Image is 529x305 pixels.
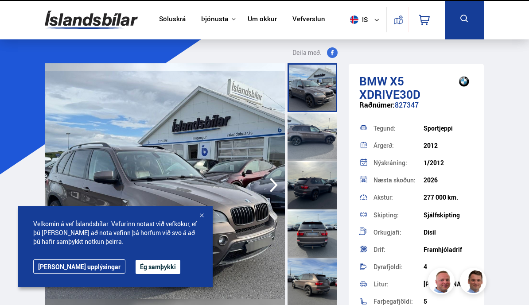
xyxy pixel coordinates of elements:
div: Dísil [424,229,474,236]
div: 2012 [424,142,474,149]
div: 1/2012 [424,159,474,166]
a: Um okkur [248,15,277,24]
img: svg+xml;base64,PHN2ZyB4bWxucz0iaHR0cDovL3d3dy53My5vcmcvMjAwMC9zdmciIHdpZHRoPSI1MTIiIGhlaWdodD0iNT... [350,15,358,24]
div: 4 [424,263,474,270]
div: Nýskráning: [373,160,424,166]
img: FbJEzSuNWCJXmdc-.webp [461,269,488,296]
button: is [346,7,386,33]
span: is [346,15,369,24]
div: [PERSON_NAME] [424,281,474,288]
div: Drif: [373,247,424,253]
img: G0Ugv5HjCgRt.svg [45,5,138,34]
div: Næsta skoðun: [373,177,424,183]
div: Akstur: [373,194,424,201]
img: siFngHWaQ9KaOqBr.png [429,269,456,296]
div: Tegund: [373,125,424,131]
div: Skipting: [373,212,424,218]
a: Vefverslun [292,15,325,24]
div: 2026 [424,177,474,184]
a: [PERSON_NAME] upplýsingar [33,259,125,274]
img: brand logo [451,70,477,93]
button: Þjónusta [201,15,228,23]
span: Deila með: [292,47,322,58]
div: Dyrafjöldi: [373,264,424,270]
div: Litur: [373,281,424,287]
div: Árgerð: [373,143,424,149]
button: Ég samþykki [136,260,180,274]
div: Farþegafjöldi: [373,298,424,305]
span: Velkomin á vef Íslandsbílar. Vefurinn notast við vefkökur, ef þú [PERSON_NAME] að nota vefinn þá ... [33,220,197,246]
div: Orkugjafi: [373,229,424,236]
span: X5 XDRIVE30D [359,73,420,102]
span: Raðnúmer: [359,100,395,110]
div: 827347 [359,101,474,118]
div: Framhjóladrif [424,246,474,253]
button: Deila með: [284,47,341,58]
a: Söluskrá [159,15,186,24]
div: Sjálfskipting [424,212,474,219]
div: 5 [424,298,474,305]
span: BMW [359,73,387,89]
div: Sportjeppi [424,125,474,132]
div: 277 000 km. [424,194,474,201]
